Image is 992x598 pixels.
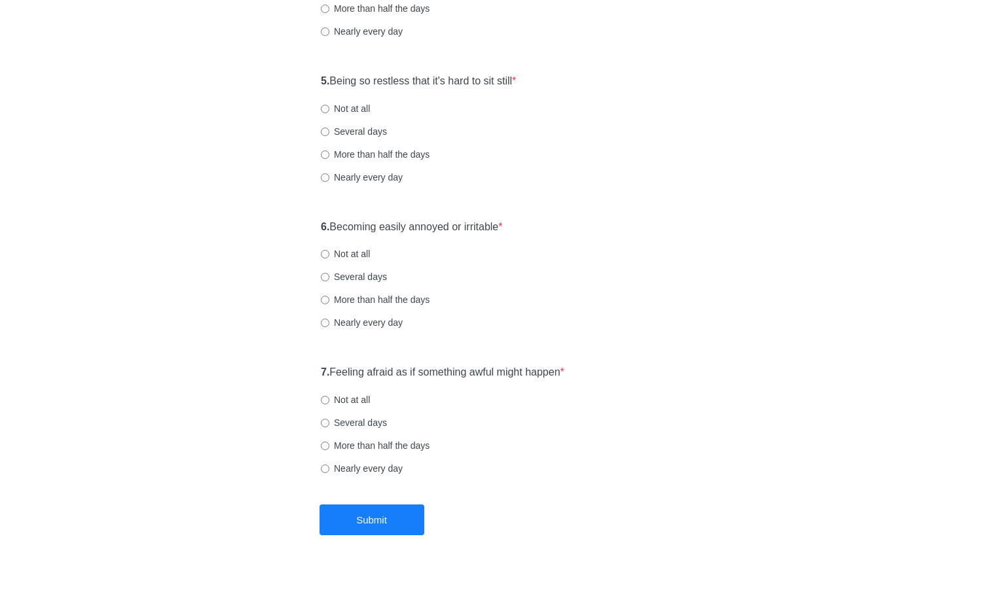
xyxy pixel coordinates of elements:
input: Not at all [321,250,329,258]
input: Not at all [321,396,329,404]
input: Several days [321,273,329,281]
label: Becoming easily annoyed or irritable [321,220,503,235]
input: Nearly every day [321,319,329,327]
label: Not at all [321,102,370,115]
label: Several days [321,125,387,138]
label: More than half the days [321,439,430,452]
label: Not at all [321,247,370,260]
strong: 6. [321,221,329,232]
input: Nearly every day [321,27,329,36]
button: Submit [320,504,424,535]
label: More than half the days [321,293,430,306]
label: Feeling afraid as if something awful might happen [321,365,564,380]
input: Several days [321,128,329,136]
input: More than half the days [321,150,329,159]
input: Nearly every day [321,465,329,473]
input: More than half the days [321,5,329,13]
label: More than half the days [321,148,430,161]
label: Several days [321,416,387,429]
label: Nearly every day [321,316,403,329]
input: More than half the days [321,442,329,450]
label: More than half the days [321,2,430,15]
strong: 5. [321,75,329,86]
input: Nearly every day [321,173,329,182]
input: Several days [321,419,329,427]
label: Nearly every day [321,171,403,184]
label: Nearly every day [321,25,403,38]
label: Being so restless that it's hard to sit still [321,74,516,89]
strong: 7. [321,366,329,378]
input: Not at all [321,105,329,113]
label: Not at all [321,393,370,406]
label: Several days [321,270,387,283]
label: Nearly every day [321,462,403,475]
input: More than half the days [321,296,329,304]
